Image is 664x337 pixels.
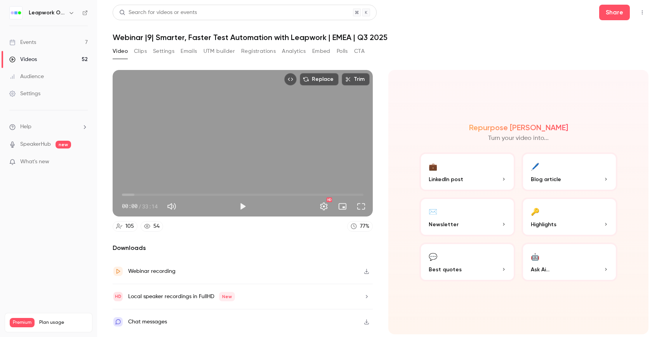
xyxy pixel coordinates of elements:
button: Settings [316,199,332,214]
div: 105 [125,222,134,230]
div: 🖊️ [531,160,539,172]
span: Help [20,123,31,131]
span: Newsletter [429,220,459,229]
div: Webinar recording [128,267,176,276]
span: Ask Ai... [531,265,549,274]
h1: Webinar |9| Smarter, Faster Test Automation with Leapwork | EMEA | Q3 2025 [113,33,648,42]
span: What's new [20,158,49,166]
span: 00:00 [122,202,137,210]
div: ✉️ [429,205,437,217]
span: Blog article [531,175,561,183]
button: Turn on miniplayer [335,199,350,214]
span: Plan usage [39,320,87,326]
button: Video [113,45,128,58]
button: 🔑Highlights [521,197,617,236]
div: 💬 [429,250,437,262]
button: 💬Best quotes [419,243,515,281]
h6: Leapwork Online Event [29,9,65,17]
button: CTA [354,45,365,58]
button: Share [599,5,630,20]
button: Registrations [241,45,276,58]
button: Polls [337,45,348,58]
a: 105 [113,221,137,232]
div: 💼 [429,160,437,172]
button: ✉️Newsletter [419,197,515,236]
button: Clips [134,45,147,58]
span: LinkedIn post [429,175,463,183]
iframe: Noticeable Trigger [78,159,88,166]
button: Embed [312,45,330,58]
div: 🤖 [531,250,539,262]
span: / [138,202,141,210]
div: Settings [9,90,40,98]
span: new [56,141,71,148]
div: 54 [153,222,160,230]
span: 33:14 [142,202,158,210]
span: Best quotes [429,265,462,274]
div: Search for videos or events [119,9,197,17]
button: Embed video [284,73,297,86]
button: 🖊️Blog article [521,152,617,191]
span: New [219,292,235,301]
a: SpeakerHub [20,140,51,148]
a: 77% [347,221,373,232]
div: HD [327,197,332,202]
span: Premium [10,318,35,327]
h2: Repurpose [PERSON_NAME] [469,123,568,132]
div: 🔑 [531,205,539,217]
button: Top Bar Actions [636,6,648,19]
button: Mute [164,199,179,214]
a: 54 [141,221,163,232]
div: Videos [9,56,37,63]
button: 🤖Ask Ai... [521,243,617,281]
div: Chat messages [128,317,167,327]
div: 77 % [360,222,369,230]
p: Turn your video into... [488,134,549,143]
div: 00:00 [122,202,158,210]
button: Play [235,199,250,214]
button: Settings [153,45,174,58]
img: Leapwork Online Event [10,7,22,19]
span: Highlights [531,220,556,229]
button: Trim [342,73,370,86]
button: Emails [181,45,197,58]
div: Local speaker recordings in FullHD [128,292,235,301]
div: Events [9,38,36,46]
li: help-dropdown-opener [9,123,88,131]
button: 💼LinkedIn post [419,152,515,191]
button: Full screen [353,199,369,214]
button: Analytics [282,45,306,58]
button: UTM builder [203,45,235,58]
h2: Downloads [113,243,373,253]
div: Audience [9,73,44,80]
button: Replace [300,73,339,86]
